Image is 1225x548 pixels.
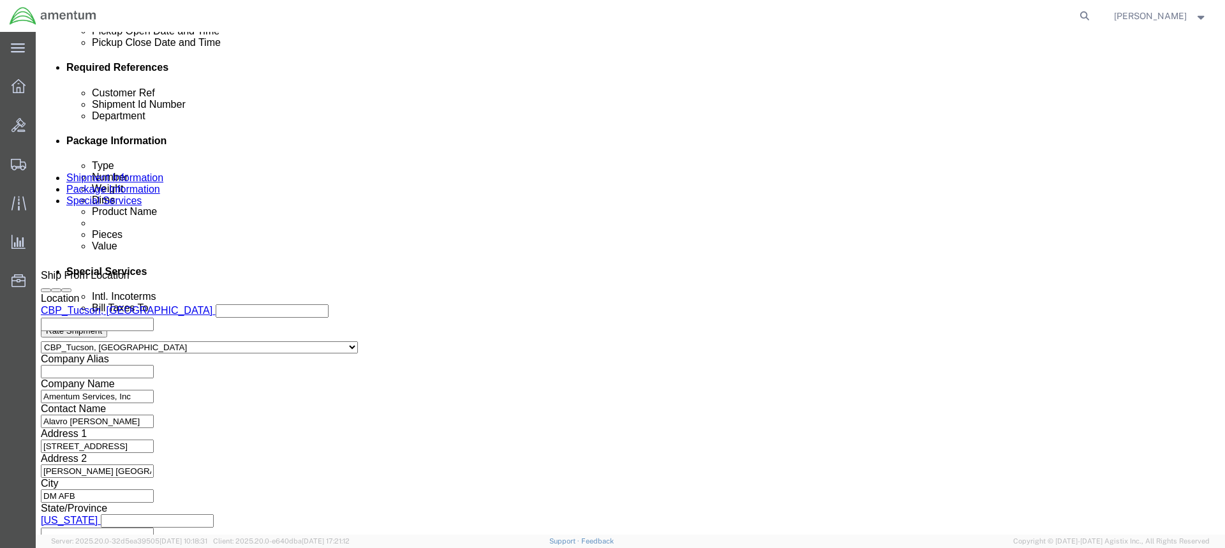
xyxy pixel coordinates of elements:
img: logo [9,6,97,26]
span: [DATE] 17:21:12 [302,537,350,545]
span: Copyright © [DATE]-[DATE] Agistix Inc., All Rights Reserved [1013,536,1210,547]
span: Alvaro Borbon [1114,9,1187,23]
a: Feedback [581,537,614,545]
span: Client: 2025.20.0-e640dba [213,537,350,545]
span: [DATE] 10:18:31 [160,537,207,545]
iframe: FS Legacy Container [36,32,1225,535]
a: Support [549,537,581,545]
span: Server: 2025.20.0-32d5ea39505 [51,537,207,545]
button: [PERSON_NAME] [1113,8,1208,24]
